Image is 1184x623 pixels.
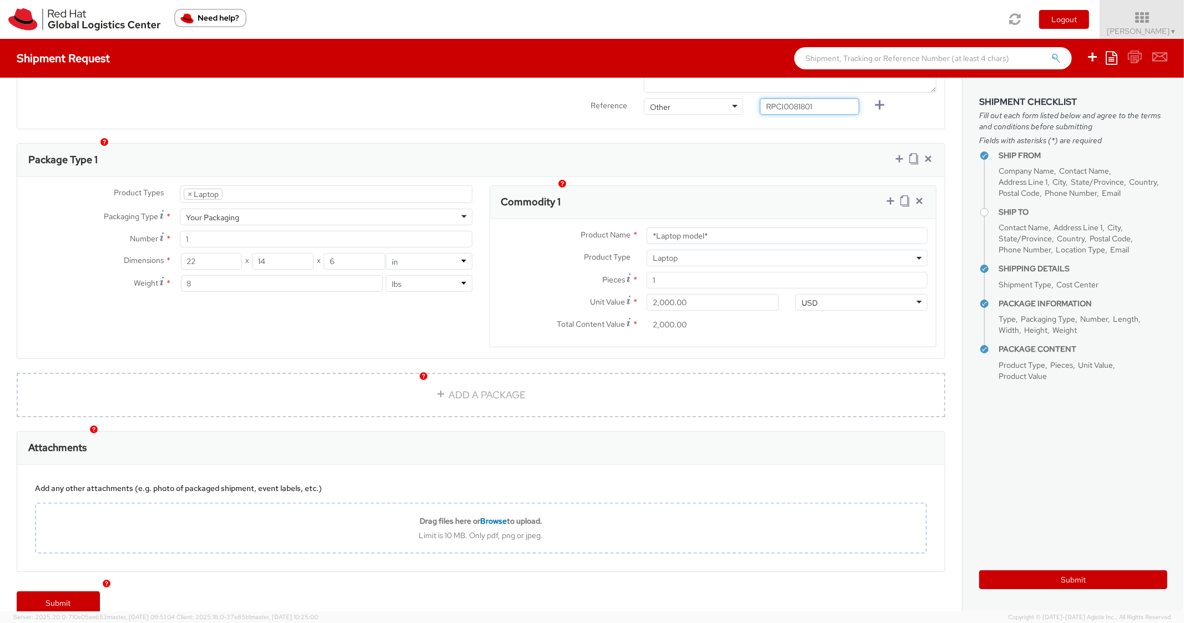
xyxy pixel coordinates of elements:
[979,135,1167,146] span: Fields with asterisks (*) are required
[1078,360,1113,370] span: Unit Value
[999,151,1167,160] h4: Ship From
[17,52,110,64] h4: Shipment Request
[1107,222,1121,232] span: City
[979,570,1167,589] button: Submit
[647,250,928,266] span: Laptop
[1057,234,1085,244] span: Country
[979,97,1167,107] h3: Shipment Checklist
[999,280,1051,290] span: Shipment Type
[999,325,1019,335] span: Width
[1054,222,1102,232] span: Address Line 1
[999,222,1049,232] span: Contact Name
[35,483,927,494] div: Add any other attachments (e.g. photo of packaged shipment, event labels, etc.)
[134,278,158,288] span: Weight
[242,253,252,270] span: X
[186,212,239,223] div: Your Packaging
[181,253,243,270] input: Length
[36,530,926,540] div: Limit is 10 MB. Only pdf, png or jpeg.
[104,211,158,221] span: Packaging Type
[250,613,318,621] span: master, [DATE] 10:25:00
[794,47,1072,69] input: Shipment, Tracking or Reference Number (at least 4 chars)
[979,110,1167,132] span: Fill out each form listed below and agree to the terms and conditions before submitting
[1170,27,1177,36] span: ▼
[999,234,1052,244] span: State/Province
[584,252,631,262] span: Product Type
[653,253,921,263] span: Laptop
[501,196,561,207] h3: Commodity 1
[557,319,625,329] span: Total Content Value
[1008,613,1171,622] span: Copyright © [DATE]-[DATE] Agistix Inc., All Rights Reserved
[1024,325,1047,335] span: Height
[602,275,625,285] span: Pieces
[650,102,671,113] div: Other
[107,613,175,621] span: master, [DATE] 09:51:04
[1113,314,1138,324] span: Length
[130,234,158,244] span: Number
[802,297,818,308] div: USD
[1059,166,1109,176] span: Contact Name
[1056,245,1105,255] span: Location Type
[999,208,1167,216] h4: Ship To
[1021,314,1075,324] span: Packaging Type
[1052,325,1077,335] span: Weight
[8,8,160,31] img: rh-logistics-00dfa346123c4ec078e1.svg
[999,177,1047,187] span: Address Line 1
[999,300,1167,308] h4: Package Information
[324,253,385,270] input: Height
[184,189,223,200] li: Laptop
[999,360,1045,370] span: Product Type
[124,255,164,265] span: Dimensions
[28,442,87,453] h3: Attachments
[1045,188,1097,198] span: Phone Number
[999,245,1051,255] span: Phone Number
[999,345,1167,353] h4: Package Content
[17,373,945,417] a: ADD A PACKAGE
[114,188,164,197] span: Product Types
[480,516,507,526] span: Browse
[13,613,175,621] span: Server: 2025.20.0-710e05ee653
[581,230,631,240] span: Product Name
[999,265,1167,273] h4: Shipping Details
[28,154,98,165] h3: Package Type 1
[314,253,324,270] span: X
[1080,314,1108,324] span: Number
[1039,10,1089,29] button: Logout
[1071,177,1124,187] span: State/Province
[1110,245,1129,255] span: Email
[1052,177,1066,187] span: City
[999,314,1016,324] span: Type
[999,188,1040,198] span: Postal Code
[17,591,100,614] a: Submit
[252,253,314,270] input: Width
[1102,188,1121,198] span: Email
[999,371,1047,381] span: Product Value
[1129,177,1157,187] span: Country
[174,9,246,27] button: Need help?
[591,100,627,110] span: Reference
[590,297,625,307] span: Unit Value
[188,189,192,199] span: ×
[1090,234,1131,244] span: Postal Code
[1056,280,1099,290] span: Cost Center
[420,516,542,526] b: Drag files here or to upload.
[1107,26,1177,36] span: [PERSON_NAME]
[177,613,318,621] span: Client: 2025.18.0-37e85b1
[999,166,1054,176] span: Company Name
[1050,360,1073,370] span: Pieces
